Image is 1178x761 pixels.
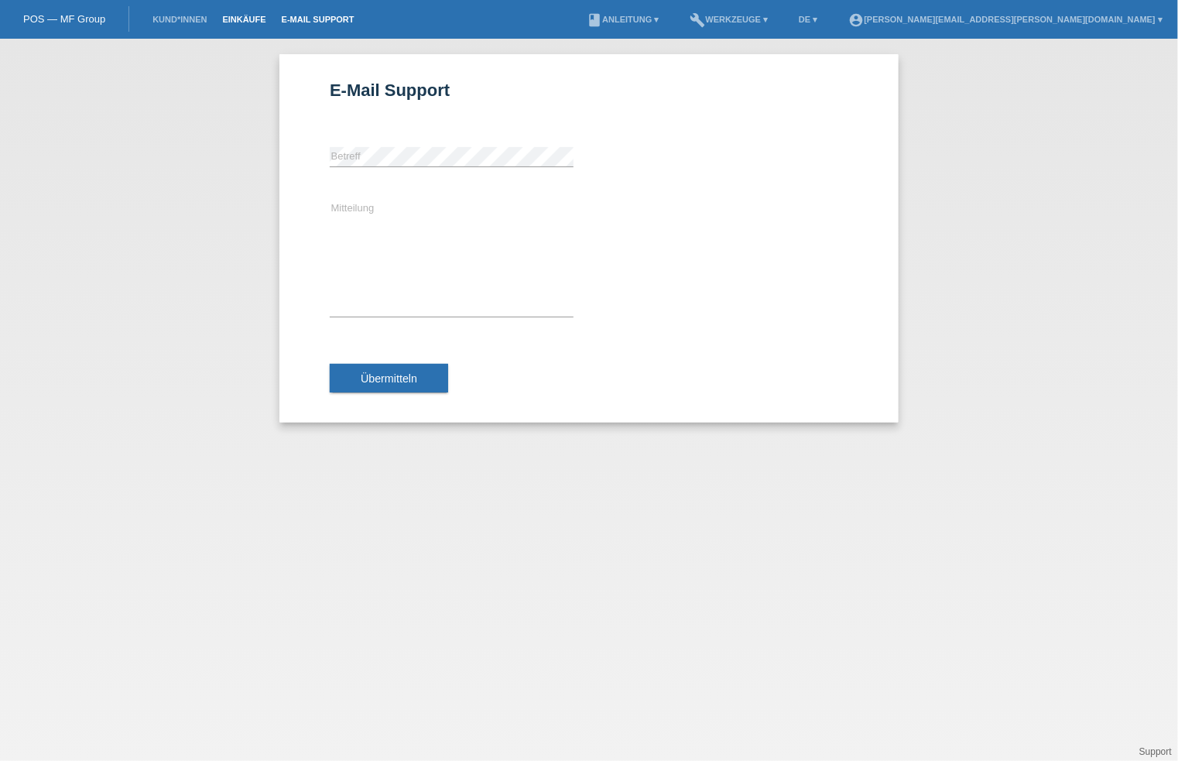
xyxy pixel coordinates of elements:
a: buildWerkzeuge ▾ [683,15,776,24]
h1: E-Mail Support [330,81,848,100]
a: Kund*innen [145,15,214,24]
a: E-Mail Support [274,15,362,24]
i: account_circle [848,12,864,28]
a: bookAnleitung ▾ [579,15,666,24]
span: Übermitteln [361,372,417,385]
i: book [587,12,602,28]
a: DE ▾ [791,15,825,24]
a: Support [1139,746,1172,757]
a: Einkäufe [214,15,273,24]
a: POS — MF Group [23,13,105,25]
a: account_circle[PERSON_NAME][EMAIL_ADDRESS][PERSON_NAME][DOMAIN_NAME] ▾ [841,15,1170,24]
button: Übermitteln [330,364,448,393]
i: build [690,12,706,28]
